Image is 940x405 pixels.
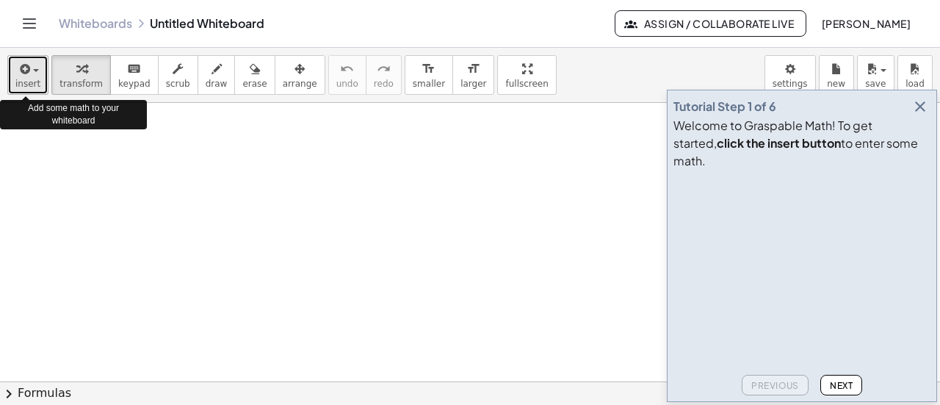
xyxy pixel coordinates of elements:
span: draw [206,79,228,89]
button: erase [234,55,275,95]
button: fullscreen [497,55,556,95]
span: Assign / Collaborate Live [627,17,794,30]
span: settings [773,79,808,89]
button: Next [820,375,862,395]
div: Welcome to Graspable Math! To get started, to enter some math. [673,117,930,170]
button: arrange [275,55,325,95]
span: [PERSON_NAME] [821,17,911,30]
button: settings [764,55,816,95]
button: redoredo [366,55,402,95]
span: fullscreen [505,79,548,89]
div: Tutorial Step 1 of 6 [673,98,776,115]
span: insert [15,79,40,89]
span: larger [460,79,486,89]
button: new [819,55,854,95]
span: Next [830,380,853,391]
button: Toggle navigation [18,12,41,35]
a: Whiteboards [59,16,132,31]
button: Assign / Collaborate Live [615,10,806,37]
span: smaller [413,79,445,89]
i: format_size [422,60,435,78]
span: new [827,79,845,89]
span: redo [374,79,394,89]
button: transform [51,55,111,95]
i: undo [340,60,354,78]
span: undo [336,79,358,89]
button: format_sizesmaller [405,55,453,95]
button: scrub [158,55,198,95]
button: undoundo [328,55,366,95]
span: keypad [118,79,151,89]
button: load [897,55,933,95]
span: scrub [166,79,190,89]
span: arrange [283,79,317,89]
span: load [905,79,925,89]
i: format_size [466,60,480,78]
span: erase [242,79,267,89]
button: keyboardkeypad [110,55,159,95]
button: save [857,55,894,95]
button: insert [7,55,48,95]
b: click the insert button [717,135,841,151]
i: redo [377,60,391,78]
button: draw [198,55,236,95]
span: transform [59,79,103,89]
button: format_sizelarger [452,55,494,95]
span: save [865,79,886,89]
button: [PERSON_NAME] [809,10,922,37]
i: keyboard [127,60,141,78]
